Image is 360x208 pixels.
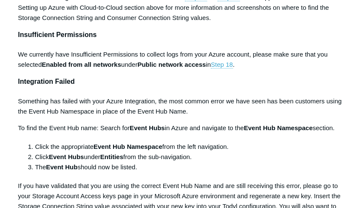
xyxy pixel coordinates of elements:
[100,153,123,160] strong: Entities
[18,49,342,70] p: We currently have Insufficient Permissions to collect logs from your Azure account, please make s...
[18,96,342,117] p: Something has failed with your Azure Integration, the most common error we have seen has been cus...
[94,143,162,150] strong: Event Hub Namespace
[244,124,313,131] strong: Event Hub Namespace
[42,61,121,68] strong: Enabled from all networks
[35,142,342,152] li: Click the appropriate from the left navigation.
[49,153,84,160] strong: Event Hubs
[137,61,206,68] strong: Public network access
[35,162,342,172] li: The should now be listed.
[18,78,74,85] strong: Integration Failed
[18,123,342,133] p: To find the Event Hub name: Search for in Azure and navigate to the section.
[46,163,77,171] strong: Event Hub
[130,124,165,131] strong: Event Hubs
[211,61,233,68] a: Step 18
[35,152,342,162] li: Click under from the sub-navigation.
[18,31,96,38] strong: Insufficient Permissions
